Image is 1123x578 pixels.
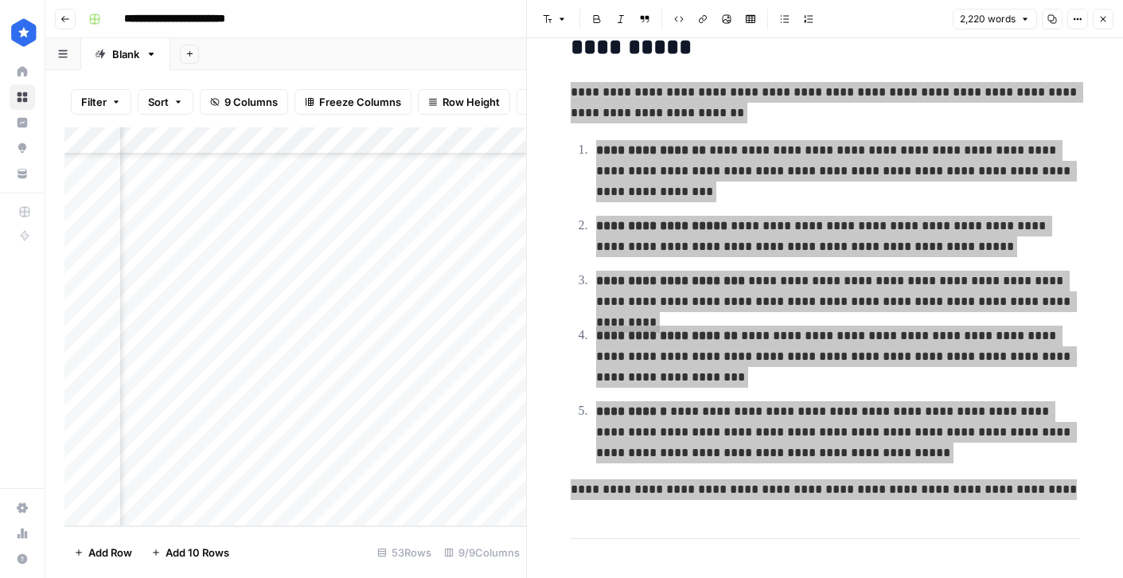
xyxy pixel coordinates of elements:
[71,89,131,115] button: Filter
[10,495,35,521] a: Settings
[371,540,438,565] div: 53 Rows
[10,13,35,53] button: Workspace: ConsumerAffairs
[443,94,500,110] span: Row Height
[294,89,411,115] button: Freeze Columns
[10,521,35,546] a: Usage
[10,84,35,110] a: Browse
[200,89,288,115] button: 9 Columns
[953,9,1037,29] button: 2,220 words
[319,94,401,110] span: Freeze Columns
[148,94,169,110] span: Sort
[81,94,107,110] span: Filter
[438,540,526,565] div: 9/9 Columns
[10,59,35,84] a: Home
[81,38,170,70] a: Blank
[960,12,1016,26] span: 2,220 words
[10,18,38,47] img: ConsumerAffairs Logo
[224,94,278,110] span: 9 Columns
[10,110,35,135] a: Insights
[64,540,142,565] button: Add Row
[166,545,229,560] span: Add 10 Rows
[142,540,239,565] button: Add 10 Rows
[112,46,139,62] div: Blank
[418,89,510,115] button: Row Height
[10,546,35,572] button: Help + Support
[88,545,132,560] span: Add Row
[10,135,35,161] a: Opportunities
[10,161,35,186] a: Your Data
[138,89,193,115] button: Sort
